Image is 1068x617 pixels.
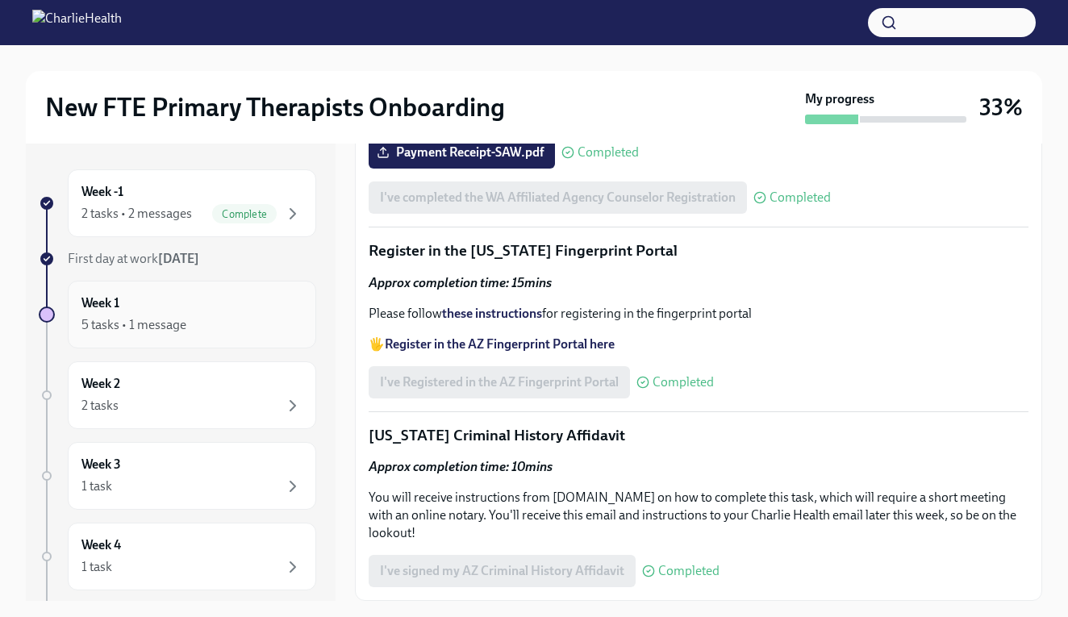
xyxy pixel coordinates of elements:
p: [US_STATE] Criminal History Affidavit [369,425,1028,446]
p: 🖐️ [369,336,1028,353]
a: Week 15 tasks • 1 message [39,281,316,348]
strong: My progress [805,90,874,108]
a: Week -12 tasks • 2 messagesComplete [39,169,316,237]
strong: Approx completion time: 10mins [369,459,553,474]
h6: Week 2 [81,375,120,393]
a: these instructions [442,306,542,321]
h3: 33% [979,93,1023,122]
strong: Approx completion time: 15mins [369,275,552,290]
span: Completed [578,146,639,159]
img: CharlieHealth [32,10,122,35]
a: Week 31 task [39,442,316,510]
h6: Week 3 [81,456,121,473]
strong: [DATE] [158,251,199,266]
span: First day at work [68,251,199,266]
label: Payment Receipt-SAW.pdf [369,136,555,169]
div: 1 task [81,477,112,495]
div: 2 tasks [81,397,119,415]
div: 1 task [81,558,112,576]
span: Complete [212,208,277,220]
p: Please follow for registering in the fingerprint portal [369,305,1028,323]
h2: New FTE Primary Therapists Onboarding [45,91,505,123]
h6: Week -1 [81,183,123,201]
p: Register in the [US_STATE] Fingerprint Portal [369,240,1028,261]
a: Week 41 task [39,523,316,590]
span: Payment Receipt-SAW.pdf [380,144,544,161]
h6: Week 4 [81,536,121,554]
span: Completed [770,191,831,204]
div: 5 tasks • 1 message [81,316,186,334]
div: 2 tasks • 2 messages [81,205,192,223]
span: Completed [653,376,714,389]
p: You will receive instructions from [DOMAIN_NAME] on how to complete this task, which will require... [369,489,1028,542]
a: Register in the AZ Fingerprint Portal here [385,336,615,352]
span: Completed [658,565,720,577]
a: Week 22 tasks [39,361,316,429]
h6: Week 1 [81,294,119,312]
a: First day at work[DATE] [39,250,316,268]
